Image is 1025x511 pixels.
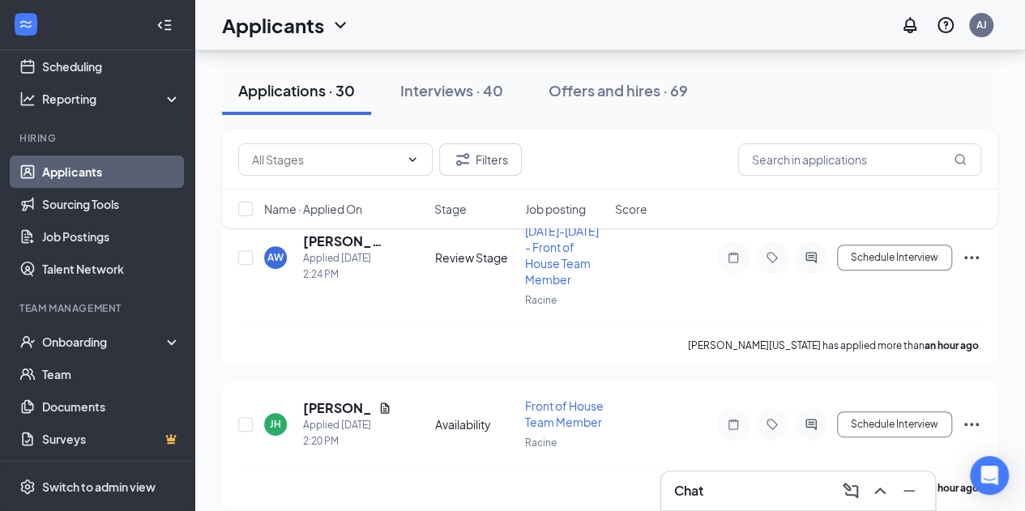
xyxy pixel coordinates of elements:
a: Team [42,358,181,390]
button: Minimize [896,478,922,504]
svg: UserCheck [19,334,36,350]
svg: Analysis [19,91,36,107]
svg: Collapse [156,17,173,33]
div: Interviews · 40 [400,80,503,100]
span: Score [615,201,647,217]
span: Name · Applied On [264,201,362,217]
a: Talent Network [42,253,181,285]
svg: Document [378,402,391,415]
svg: Note [724,251,743,264]
h5: [PERSON_NAME] [303,399,372,417]
div: Reporting [42,91,182,107]
input: Search in applications [738,143,981,176]
a: Sourcing Tools [42,188,181,220]
button: ChevronUp [867,478,893,504]
input: All Stages [252,151,399,168]
span: Stage [434,201,467,217]
span: Racine [525,294,557,306]
div: Team Management [19,301,177,315]
div: AJ [976,18,987,32]
a: Applicants [42,155,181,188]
svg: QuestionInfo [936,15,955,35]
div: Applied [DATE] 2:24 PM [303,250,391,283]
div: Applied [DATE] 2:20 PM [303,417,391,449]
div: Applications · 30 [238,80,355,100]
svg: Ellipses [962,248,981,267]
span: Day Shift [DATE]-[DATE] - Front of House Team Member [525,207,599,287]
b: an hour ago [925,482,979,494]
div: Onboarding [42,334,167,350]
svg: Tag [762,418,782,431]
h1: Applicants [222,11,324,39]
a: Job Postings [42,220,181,253]
div: Review Stage [435,249,515,266]
button: Schedule Interview [837,411,952,437]
span: Front of House Team Member [525,398,604,429]
svg: Filter [453,150,472,169]
svg: Minimize [899,481,919,500]
a: Documents [42,390,181,423]
a: SurveysCrown [42,423,181,455]
svg: Notifications [900,15,920,35]
div: Availability [435,416,515,432]
svg: Settings [19,479,36,495]
svg: WorkstreamLogo [18,16,34,32]
div: Switch to admin view [42,479,156,495]
p: [PERSON_NAME][US_STATE] has applied more than . [688,339,981,352]
svg: ComposeMessage [841,481,861,500]
div: Offers and hires · 69 [549,80,688,100]
svg: ChevronDown [406,153,419,166]
button: ComposeMessage [838,478,864,504]
button: Filter Filters [439,143,522,176]
svg: MagnifyingGlass [954,153,967,166]
button: Schedule Interview [837,245,952,270]
div: JH [270,417,281,431]
h3: Chat [674,482,703,500]
div: AW [267,250,284,264]
svg: ChevronUp [870,481,890,500]
div: Hiring [19,131,177,145]
svg: Note [724,418,743,431]
span: Racine [525,436,557,449]
svg: Tag [762,251,782,264]
svg: ChevronDown [331,15,350,35]
b: an hour ago [925,339,979,351]
svg: ActiveChat [801,418,821,431]
span: Job posting [524,201,585,217]
a: Scheduling [42,50,181,83]
svg: Ellipses [962,415,981,434]
div: Open Intercom Messenger [970,456,1009,495]
svg: ActiveChat [801,251,821,264]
